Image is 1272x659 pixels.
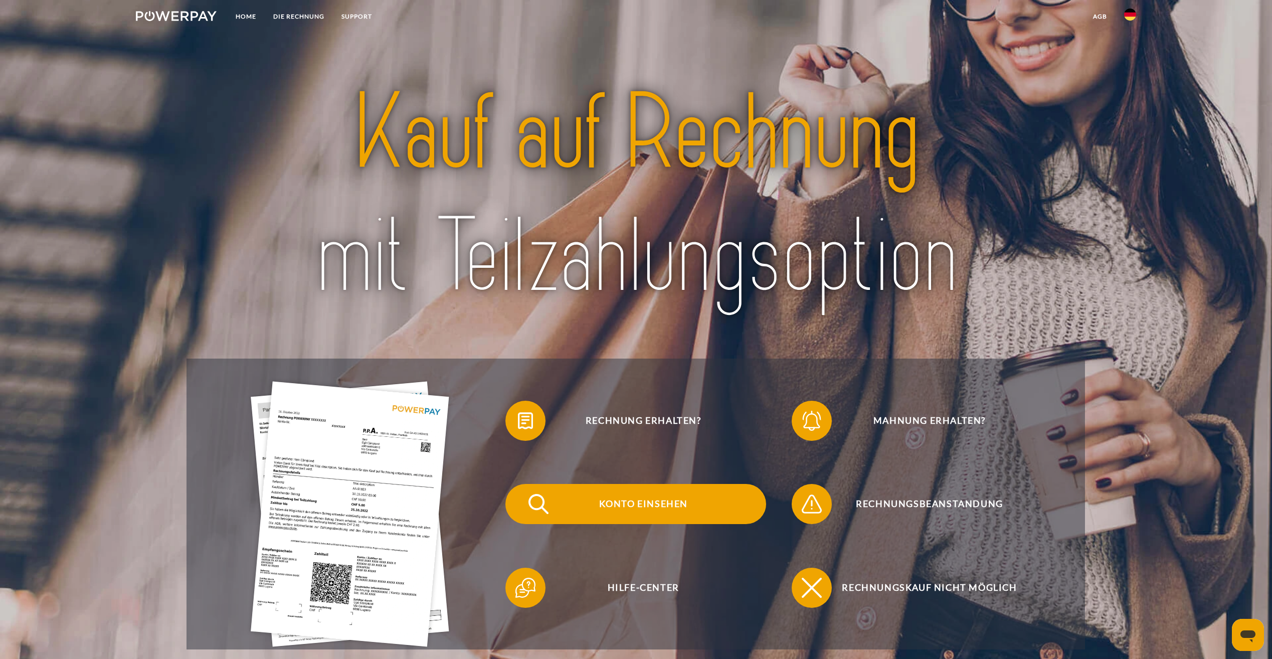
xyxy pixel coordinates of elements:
[505,401,766,441] button: Rechnung erhalten?
[1232,619,1264,651] iframe: Schaltfläche zum Öffnen des Messaging-Fensters
[505,568,766,608] button: Hilfe-Center
[1124,9,1136,21] img: de
[520,484,766,524] span: Konto einsehen
[799,408,824,433] img: qb_bell.svg
[513,408,538,433] img: qb_bill.svg
[807,401,1052,441] span: Mahnung erhalten?
[526,491,551,517] img: qb_search.svg
[239,66,1033,324] img: title-powerpay_de.svg
[505,484,766,524] button: Konto einsehen
[251,382,449,647] img: single_invoice_powerpay_de.jpg
[265,8,333,26] a: DIE RECHNUNG
[807,484,1052,524] span: Rechnungsbeanstandung
[227,8,265,26] a: Home
[136,11,217,21] img: logo-powerpay-white.svg
[513,575,538,600] img: qb_help.svg
[799,491,824,517] img: qb_warning.svg
[792,568,1052,608] button: Rechnungskauf nicht möglich
[792,401,1052,441] button: Mahnung erhalten?
[520,401,766,441] span: Rechnung erhalten?
[799,575,824,600] img: qb_close.svg
[520,568,766,608] span: Hilfe-Center
[792,484,1052,524] button: Rechnungsbeanstandung
[1084,8,1116,26] a: agb
[333,8,381,26] a: SUPPORT
[807,568,1052,608] span: Rechnungskauf nicht möglich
